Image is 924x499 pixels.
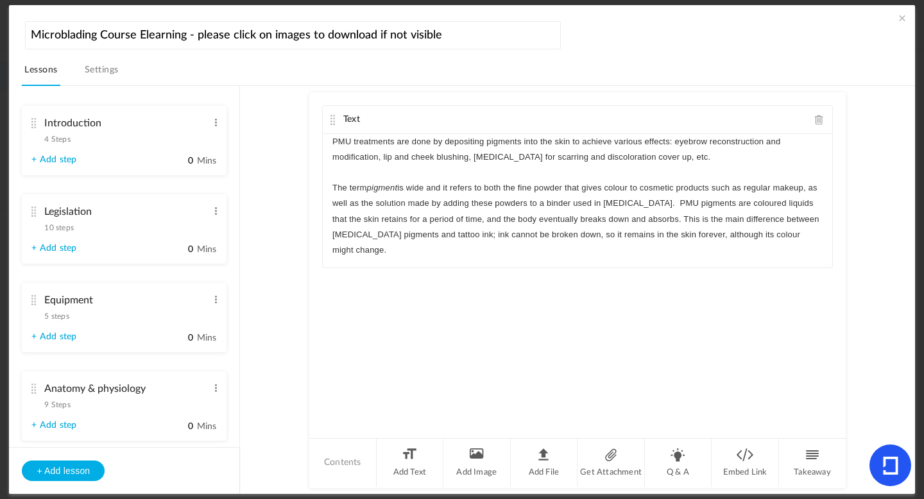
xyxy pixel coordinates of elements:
[197,334,217,343] span: Mins
[377,439,444,487] li: Add Text
[197,422,217,431] span: Mins
[367,183,398,192] em: pigment
[511,439,578,487] li: Add File
[309,439,377,487] li: Contents
[197,245,217,254] span: Mins
[577,439,645,487] li: Get Attachment
[162,421,194,433] input: Mins
[332,134,823,165] p: PMU treatments are done by depositing pigments into the skin to achieve various effects: eyebrow ...
[197,156,217,165] span: Mins
[645,439,712,487] li: Q & A
[332,180,823,258] p: The term is wide and it refers to both the fine powder that gives colour to cosmetic products suc...
[343,115,360,124] span: Text
[712,439,779,487] li: Embed Link
[443,439,511,487] li: Add Image
[162,332,194,344] input: Mins
[779,439,846,487] li: Takeaway
[162,244,194,256] input: Mins
[162,155,194,167] input: Mins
